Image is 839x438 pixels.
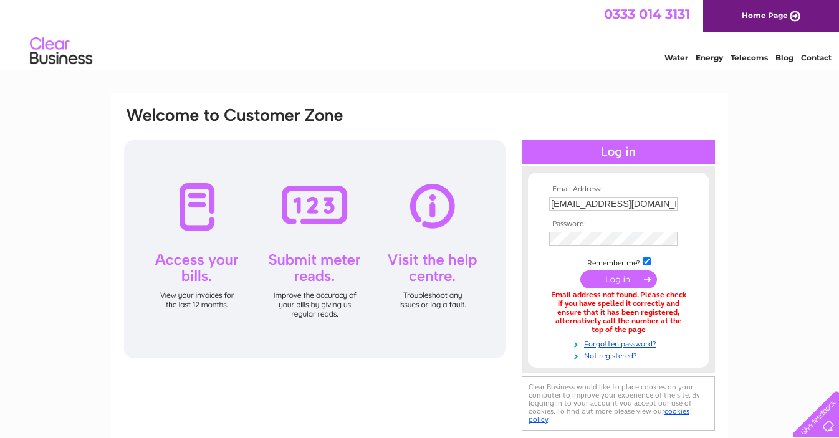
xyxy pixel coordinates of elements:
div: Email address not found. Please check if you have spelled it correctly and ensure that it has bee... [549,291,688,334]
td: Remember me? [546,255,691,268]
a: 0333 014 3131 [604,6,690,22]
a: Forgotten password? [549,337,691,349]
img: logo.png [29,32,93,70]
a: Telecoms [731,53,768,62]
input: Submit [580,270,657,288]
a: Not registered? [549,349,691,361]
a: Energy [696,53,723,62]
th: Password: [546,220,691,229]
div: Clear Business is a trading name of Verastar Limited (registered in [GEOGRAPHIC_DATA] No. 3667643... [126,7,715,60]
a: cookies policy [529,407,689,424]
a: Blog [775,53,793,62]
a: Water [664,53,688,62]
th: Email Address: [546,185,691,194]
div: Clear Business would like to place cookies on your computer to improve your experience of the sit... [522,376,715,431]
a: Contact [801,53,832,62]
